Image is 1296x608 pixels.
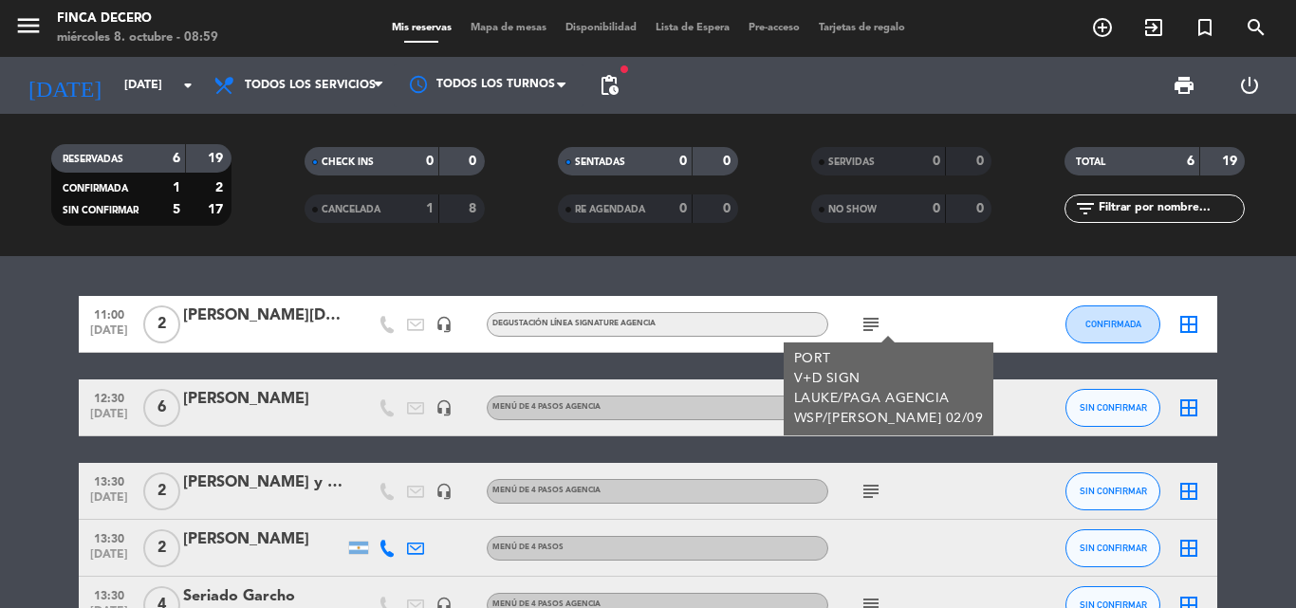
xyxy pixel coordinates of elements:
[382,23,461,33] span: Mis reservas
[1177,313,1200,336] i: border_all
[143,389,180,427] span: 6
[679,155,687,168] strong: 0
[14,11,43,46] button: menu
[619,64,630,75] span: fiber_manual_record
[85,583,133,605] span: 13:30
[723,202,734,215] strong: 0
[933,155,940,168] strong: 0
[1065,389,1160,427] button: SIN CONFIRMAR
[976,155,988,168] strong: 0
[860,313,882,336] i: subject
[85,324,133,346] span: [DATE]
[1065,472,1160,510] button: SIN CONFIRMAR
[435,316,453,333] i: headset_mic
[14,11,43,40] i: menu
[933,202,940,215] strong: 0
[1065,529,1160,567] button: SIN CONFIRMAR
[492,487,601,494] span: MENÚ DE 4 PASOS AGENCIA
[828,157,875,167] span: SERVIDAS
[1074,197,1097,220] i: filter_list
[1080,543,1147,553] span: SIN CONFIRMAR
[723,155,734,168] strong: 0
[492,544,564,551] span: MENÚ DE 4 PASOS
[85,303,133,324] span: 11:00
[143,529,180,567] span: 2
[575,205,645,214] span: RE AGENDADA
[85,491,133,513] span: [DATE]
[1076,157,1105,167] span: TOTAL
[646,23,739,33] span: Lista de Espera
[426,202,434,215] strong: 1
[1177,396,1200,419] i: border_all
[1091,16,1114,39] i: add_circle_outline
[976,202,988,215] strong: 0
[245,79,376,92] span: Todos los servicios
[492,320,656,327] span: DEGUSTACIÓN LÍNEA SIGNATURE AGENCIA
[1085,319,1141,329] span: CONFIRMADA
[598,74,620,97] span: pending_actions
[143,472,180,510] span: 2
[215,181,227,194] strong: 2
[63,206,139,215] span: SIN CONFIRMAR
[1173,74,1195,97] span: print
[469,155,480,168] strong: 0
[85,386,133,408] span: 12:30
[1216,57,1282,114] div: LOG OUT
[828,205,877,214] span: NO SHOW
[461,23,556,33] span: Mapa de mesas
[173,181,180,194] strong: 1
[1065,305,1160,343] button: CONFIRMADA
[63,155,123,164] span: RESERVADAS
[1080,402,1147,413] span: SIN CONFIRMAR
[183,387,344,412] div: [PERSON_NAME]
[1194,16,1216,39] i: turned_in_not
[85,470,133,491] span: 13:30
[794,349,984,429] div: PORT V+D SIGN LAUKE/PAGA AGENCIA WSP/[PERSON_NAME] 02/09
[860,480,882,503] i: subject
[183,527,344,552] div: [PERSON_NAME]
[435,399,453,416] i: headset_mic
[1177,480,1200,503] i: border_all
[1080,486,1147,496] span: SIN CONFIRMAR
[492,403,601,411] span: MENÚ DE 4 PASOS AGENCIA
[1222,155,1241,168] strong: 19
[173,152,180,165] strong: 6
[322,205,380,214] span: CANCELADA
[85,408,133,430] span: [DATE]
[492,600,601,608] span: MENÚ DE 4 PASOS AGENCIA
[85,548,133,570] span: [DATE]
[1177,537,1200,560] i: border_all
[208,203,227,216] strong: 17
[1142,16,1165,39] i: exit_to_app
[809,23,915,33] span: Tarjetas de regalo
[143,305,180,343] span: 2
[1245,16,1268,39] i: search
[173,203,180,216] strong: 5
[575,157,625,167] span: SENTADAS
[1097,198,1244,219] input: Filtrar por nombre...
[469,202,480,215] strong: 8
[57,28,218,47] div: miércoles 8. octubre - 08:59
[183,304,344,328] div: [PERSON_NAME][DATE]
[1238,74,1261,97] i: power_settings_new
[426,155,434,168] strong: 0
[322,157,374,167] span: CHECK INS
[57,9,218,28] div: Finca Decero
[176,74,199,97] i: arrow_drop_down
[14,64,115,106] i: [DATE]
[63,184,128,193] span: CONFIRMADA
[85,526,133,548] span: 13:30
[1187,155,1194,168] strong: 6
[208,152,227,165] strong: 19
[679,202,687,215] strong: 0
[556,23,646,33] span: Disponibilidad
[435,483,453,500] i: headset_mic
[183,470,344,495] div: [PERSON_NAME] y [PERSON_NAME] de [PERSON_NAME].
[739,23,809,33] span: Pre-acceso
